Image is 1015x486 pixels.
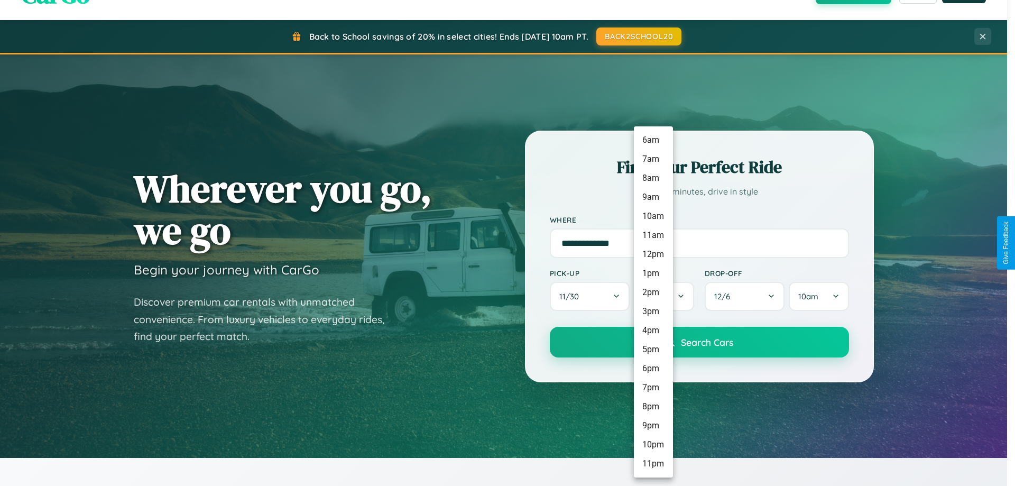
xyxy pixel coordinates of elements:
[634,283,673,302] li: 2pm
[634,188,673,207] li: 9am
[634,416,673,435] li: 9pm
[634,359,673,378] li: 6pm
[634,207,673,226] li: 10am
[634,131,673,150] li: 6am
[634,226,673,245] li: 11am
[634,169,673,188] li: 8am
[1002,222,1010,264] div: Give Feedback
[634,435,673,454] li: 10pm
[634,454,673,473] li: 11pm
[634,397,673,416] li: 8pm
[634,321,673,340] li: 4pm
[634,378,673,397] li: 7pm
[634,264,673,283] li: 1pm
[634,340,673,359] li: 5pm
[634,150,673,169] li: 7am
[634,245,673,264] li: 12pm
[634,302,673,321] li: 3pm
